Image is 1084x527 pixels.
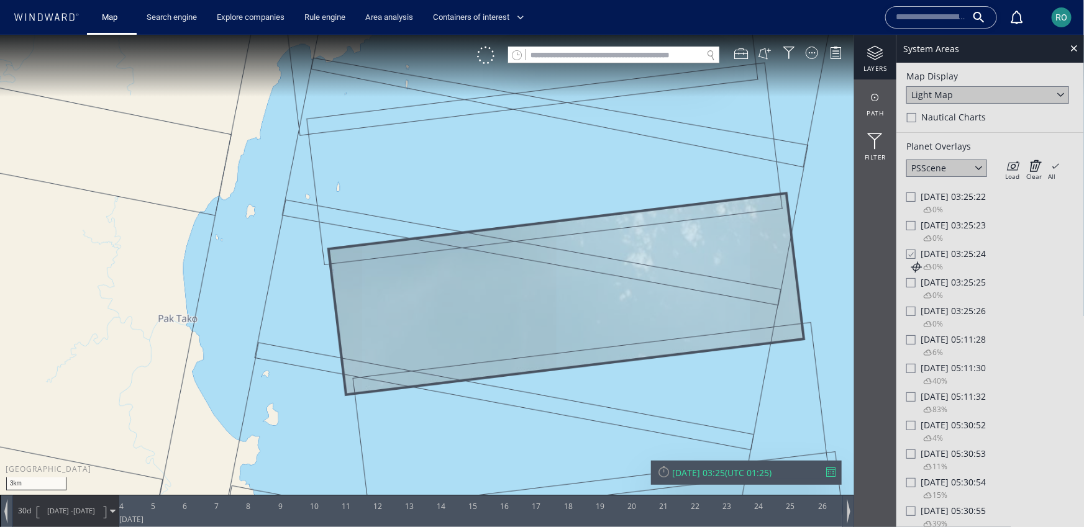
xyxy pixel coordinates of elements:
[921,270,986,282] span: Tue 02/02/2021 03:25:26
[672,432,725,444] div: [DATE] 03:25
[1049,125,1061,146] div: All
[896,28,1084,492] div: Map DisplayLight MapNautical ChartsPlanet OverlaysPSSceneLoadClearAll[DATE] 03:25:220%[DATE] 03:2...
[428,7,535,29] button: Containers of interest
[786,460,795,480] div: 25
[1031,471,1075,518] iframe: Chat
[907,76,1074,91] div: Nautical Charts
[627,460,636,480] div: 20
[922,485,931,493] i: Cloud coverage
[214,460,219,480] div: 7
[911,127,946,139] div: PSScene
[932,398,943,408] span: 4%
[906,384,1074,396] div: [DATE] 05:30:52
[922,228,931,236] i: Cloud coverage
[247,460,251,480] div: 8
[1005,125,1019,137] i: Load overlay
[734,12,748,25] div: Map Tools
[183,460,187,480] div: 6
[1026,125,1042,143] div: Clear
[906,241,1074,253] div: [DATE] 03:25:25
[906,156,1074,168] div: [DATE] 03:25:22
[119,479,143,493] div: [DATE]
[932,198,943,209] span: 0%
[212,7,289,29] a: Explore companies
[922,285,931,294] i: Cloud coverage
[906,299,1074,310] div: [DATE] 05:11:28
[769,432,772,444] span: )
[906,125,987,142] div: PSScene
[1026,125,1042,137] i: Clear overlay
[921,76,986,89] span: Nautical Charts
[922,199,931,208] i: Cloud coverage
[501,460,509,480] div: 16
[360,7,418,29] a: Area analysis
[932,169,943,180] span: 0%
[906,270,1074,282] div: [DATE] 03:25:26
[921,327,986,339] span: Tue 02/02/2021 05:11:30
[1009,10,1024,25] div: Notification center
[922,428,931,436] i: Cloud coverage
[47,471,73,480] span: [DATE] -
[932,484,947,494] span: 39%
[783,12,795,24] div: Filter
[342,460,350,480] div: 11
[6,443,66,456] div: 3km
[596,460,604,480] div: 19
[299,7,350,29] a: Rule engine
[1005,137,1019,146] div: Load
[932,255,943,266] span: 0%
[468,460,477,480] div: 15
[921,413,986,425] span: Tue 02/02/2021 05:30:53
[922,456,931,465] i: Cloud coverage
[691,460,699,480] div: 22
[854,45,896,89] div: path
[723,460,732,480] div: 23
[922,171,931,179] i: Cloud coverage
[142,7,202,29] a: Search engine
[906,356,1074,367] div: [DATE] 05:11:32
[932,341,947,351] span: 40%
[922,256,931,265] i: Cloud coverage
[911,54,953,66] div: Light Map
[1049,5,1074,30] button: RO
[657,432,836,444] div: [DATE] 03:25(UTC 01:25)
[119,460,124,480] div: 4
[906,441,1074,453] div: [DATE] 05:30:54
[659,460,668,480] div: 21
[477,12,494,29] div: Click to show unselected vessels
[932,369,947,380] span: 83%
[906,327,1074,339] div: [DATE] 05:11:30
[437,460,445,480] div: 14
[921,299,986,310] span: Tue 02/02/2021 05:11:28
[906,213,1074,225] div: [DATE] 03:25:24
[854,89,896,134] div: Filter
[921,156,986,168] span: Tue 02/02/2021 03:25:22
[922,399,931,408] i: Cloud coverage
[564,460,573,480] div: 18
[922,313,931,322] i: Cloud coverage
[16,471,34,481] span: Path Length
[932,312,943,323] span: 6%
[906,413,1074,425] div: [DATE] 05:30:53
[310,460,319,480] div: 10
[906,52,1069,69] div: Light Map
[278,460,283,480] div: 9
[818,460,827,480] div: 26
[932,455,947,466] span: 15%
[1056,12,1068,22] span: RO
[92,7,132,29] button: Map
[921,470,986,482] span: Tue 02/02/2021 05:30:55
[532,460,541,480] div: 17
[151,460,155,480] div: 5
[921,184,986,196] span: Tue 02/02/2021 03:25:23
[921,384,986,396] span: Tue 02/02/2021 05:30:52
[755,460,763,480] div: 24
[921,441,986,453] span: Tue 02/02/2021 05:30:54
[921,241,986,253] span: Tue 02/02/2021 03:25:25
[906,35,1074,47] div: Map Display
[433,11,524,25] span: Containers of interest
